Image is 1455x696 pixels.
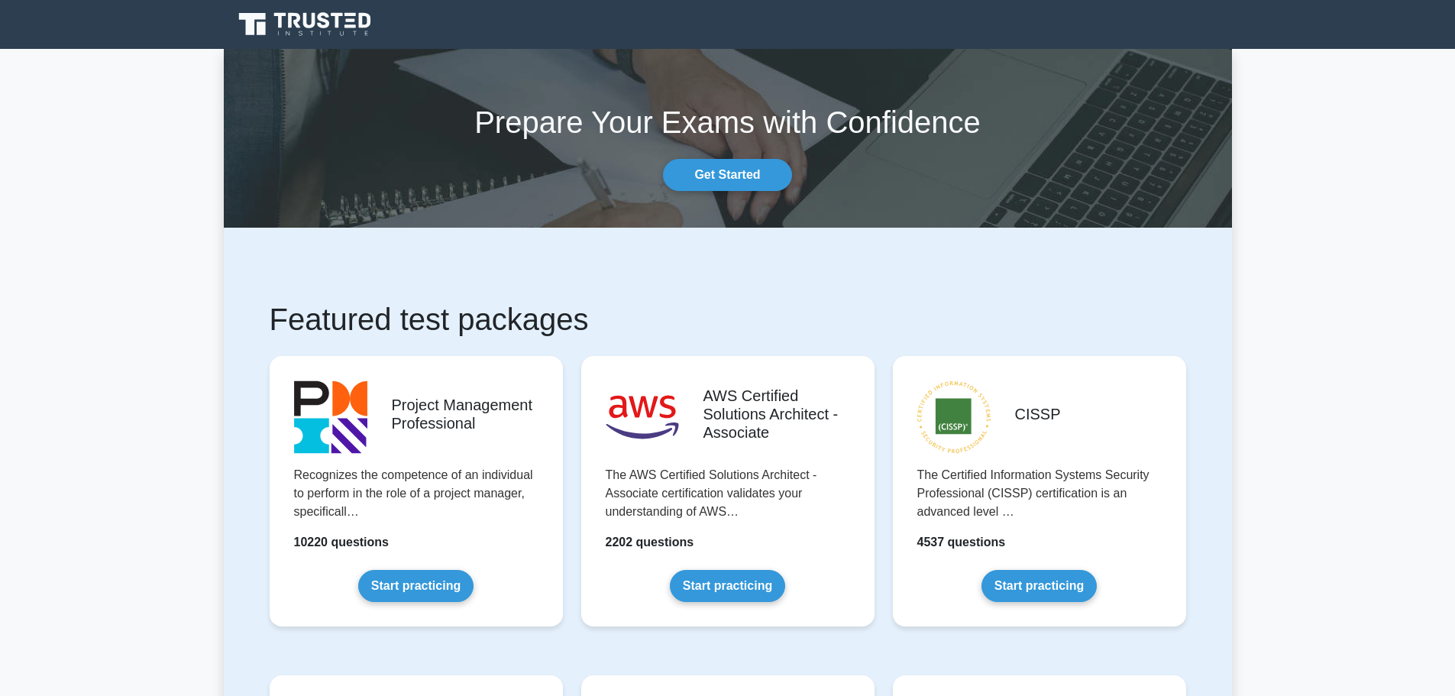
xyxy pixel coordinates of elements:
[670,570,785,602] a: Start practicing
[981,570,1097,602] a: Start practicing
[358,570,474,602] a: Start practicing
[663,159,791,191] a: Get Started
[224,104,1232,141] h1: Prepare Your Exams with Confidence
[270,301,1186,338] h1: Featured test packages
